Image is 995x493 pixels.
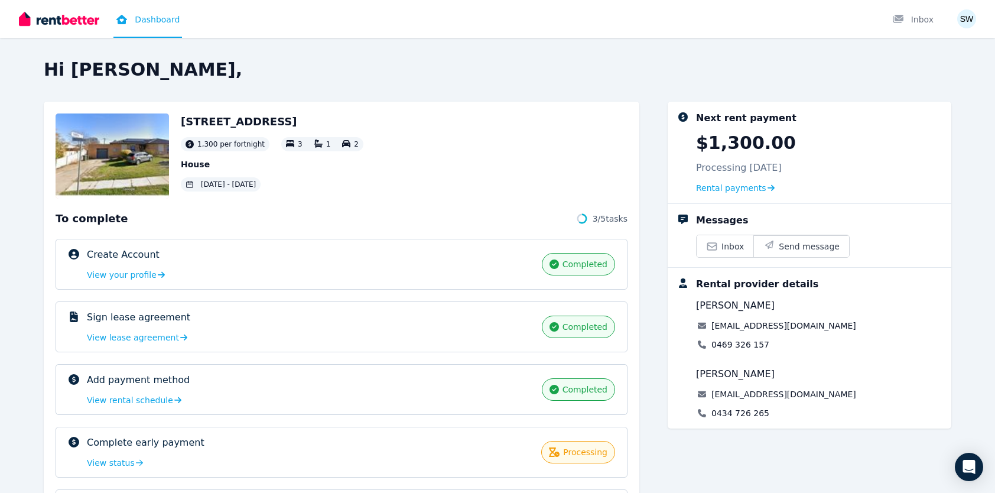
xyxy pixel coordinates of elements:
a: View rental schedule [87,394,181,406]
span: [PERSON_NAME] [696,299,775,313]
a: 0469 326 157 [711,339,769,351]
span: View lease agreement [87,332,179,343]
p: Complete early payment [87,436,204,450]
h2: [STREET_ADDRESS] [181,113,363,130]
span: Send message [779,241,840,252]
span: completed [562,321,607,333]
img: RentBetter [19,10,99,28]
img: Property Url [56,113,169,199]
span: View your profile [87,269,157,281]
p: Add payment method [87,373,190,387]
span: Rental payments [696,182,766,194]
span: 1 [326,140,331,148]
span: View rental schedule [87,394,173,406]
p: $1,300.00 [696,132,796,154]
a: Rental payments [696,182,775,194]
span: 3 [298,140,303,148]
span: [DATE] - [DATE] [201,180,256,189]
span: 3 / 5 tasks [593,213,627,225]
span: processing [563,446,607,458]
span: To complete [56,210,128,227]
a: [EMAIL_ADDRESS][DOMAIN_NAME] [711,388,856,400]
p: House [181,158,363,170]
img: Samantha Wren [957,9,976,28]
p: Processing [DATE] [696,161,782,175]
h2: Hi [PERSON_NAME], [44,59,951,80]
a: View lease agreement [87,332,187,343]
span: Inbox [721,241,744,252]
a: 0434 726 265 [711,407,769,419]
button: Send message [753,235,849,257]
a: [EMAIL_ADDRESS][DOMAIN_NAME] [711,320,856,332]
a: Inbox [697,235,753,257]
a: View your profile [87,269,165,281]
span: 1,300 per fortnight [197,140,265,149]
div: Rental provider details [696,277,818,291]
span: View status [87,457,135,469]
p: Sign lease agreement [87,310,190,325]
span: 2 [354,140,359,148]
span: completed [562,258,607,270]
div: Inbox [892,14,934,25]
p: Create Account [87,248,160,262]
div: Open Intercom Messenger [955,453,983,481]
div: Next rent payment [696,111,796,125]
span: [PERSON_NAME] [696,367,775,381]
span: completed [562,384,607,395]
div: Messages [696,213,748,228]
